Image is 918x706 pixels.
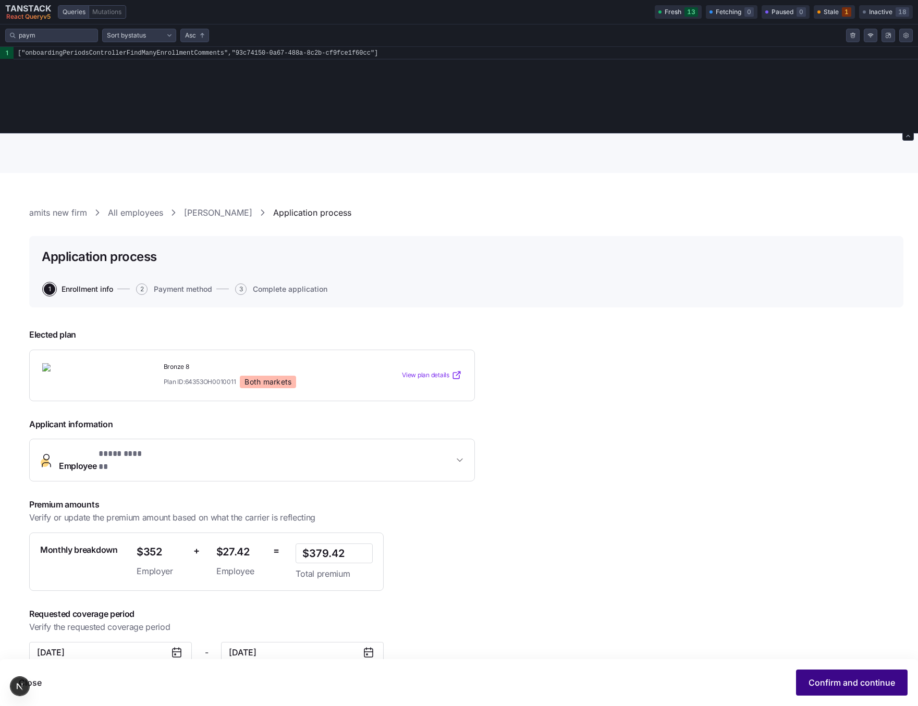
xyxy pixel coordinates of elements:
a: amits new firm [29,206,87,219]
img: Molina [42,363,117,387]
span: 1 [44,283,55,295]
button: Fetching0 [706,5,757,19]
span: Premium amounts [29,498,385,511]
span: = [273,543,279,559]
button: Inactive18 [859,5,913,19]
button: 3Complete application [235,283,327,295]
button: Clear query cache [846,29,860,42]
input: MM/DD/YYYY [29,642,192,663]
a: View plan details [402,370,462,380]
span: 0 [744,7,754,17]
span: Verify or update the premium amount based on what the carrier is reflecting [29,511,315,524]
span: Employee [216,565,265,578]
button: Sort order ascending [180,29,209,42]
span: Payment method [154,286,212,293]
span: Monthly breakdown [40,543,118,556]
button: Paused0 [762,5,810,19]
input: MM/DD/YYYY [221,642,384,663]
span: 2 [136,283,148,295]
h1: Application process [42,249,157,265]
a: 3Complete application [233,283,327,295]
a: 2Payment method [134,283,212,295]
span: 3 [235,283,247,295]
span: Elected plan [29,328,475,341]
span: View plan details [402,370,449,380]
span: Inactive [869,7,892,17]
span: React Query v 5 [5,14,52,20]
span: 1 [842,7,851,17]
button: Open in picture-in-picture mode [882,29,895,42]
span: Both markets [244,377,291,387]
label: Toggle Queries View [58,6,89,18]
span: Paused [772,7,793,17]
span: Requested coverage period [29,608,513,621]
span: 13 [684,7,698,17]
button: 1Enrollment info [44,283,113,295]
span: Total premium [296,567,373,580]
span: Verify the requested coverage period [29,621,170,634]
span: 18 [896,7,909,17]
code: ["onboardingPeriodsControllerFindManyEnrollmentComments","93c74150-0a67-488a-8c2b-cf9fce1f60cc"] [14,47,918,59]
span: Stale [824,7,839,17]
button: Stale1 [814,5,855,19]
button: Fresh13 [655,5,702,19]
span: Applicant information [29,418,475,431]
span: Employee [59,448,150,473]
button: 2Payment method [136,283,212,295]
span: Complete application [253,286,327,293]
span: Enrollment info [62,286,113,293]
span: Fetching [716,7,741,17]
input: Filter queries by query key [19,30,93,41]
button: Close Tanstack query devtools [5,4,52,20]
a: 1Enrollment info [42,283,113,295]
span: TANSTACK [5,4,52,13]
span: Plan ID: 64353OH0010011 [164,377,236,386]
button: Close [10,670,50,696]
a: Application process [273,206,351,219]
a: All employees [108,206,163,219]
span: Fresh [665,7,681,17]
span: + [193,543,200,559]
label: Toggle Mutations View [89,6,126,18]
span: Asc [185,30,196,41]
span: 0 [797,7,806,17]
span: Confirm and continue [809,676,895,689]
span: Close [19,676,42,689]
button: Close tanstack query devtools [902,133,914,141]
button: Confirm and continue [796,670,908,696]
span: $352 [137,543,185,561]
span: Bronze 8 [164,363,355,371]
span: Employer [137,565,185,578]
a: [PERSON_NAME] [184,206,252,219]
button: Mock offline behavior [864,29,877,42]
span: - [205,646,209,659]
span: $27.42 [216,543,265,561]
